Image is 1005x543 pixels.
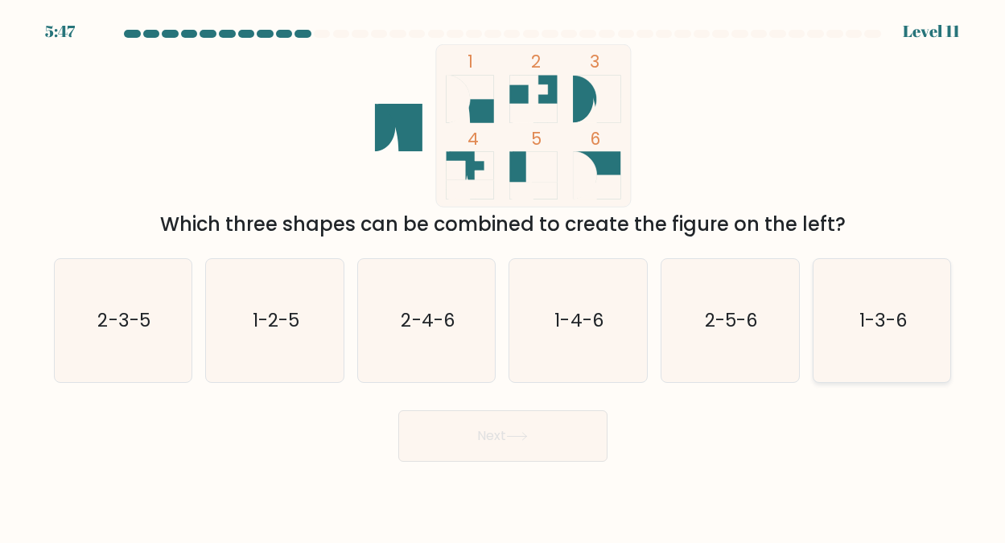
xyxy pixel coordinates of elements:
[589,127,599,150] tspan: 6
[253,307,299,333] text: 1-2-5
[859,307,908,333] text: 1-3-6
[530,50,540,73] tspan: 2
[555,307,604,333] text: 1-4-6
[589,50,599,73] tspan: 3
[64,210,942,239] div: Which three shapes can be combined to create the figure on the left?
[903,19,960,43] div: Level 11
[401,307,455,333] text: 2-4-6
[705,307,758,333] text: 2-5-6
[467,50,473,73] tspan: 1
[530,127,541,150] tspan: 5
[45,19,75,43] div: 5:47
[398,410,608,462] button: Next
[467,127,479,150] tspan: 4
[98,307,150,333] text: 2-3-5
